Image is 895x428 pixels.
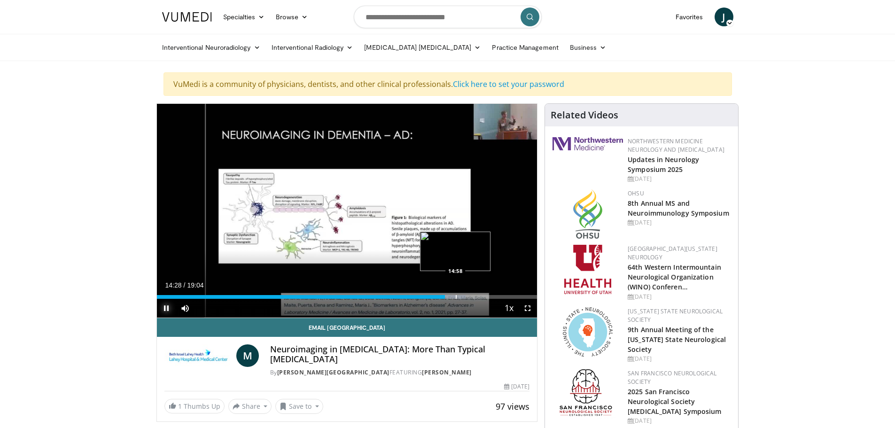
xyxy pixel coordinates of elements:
a: Interventional Neuroradiology [156,38,266,57]
div: Progress Bar [157,295,537,299]
img: da959c7f-65a6-4fcf-a939-c8c702e0a770.png.150x105_q85_autocrop_double_scale_upscale_version-0.2.png [573,189,602,239]
a: Click here to set your password [453,79,564,89]
a: M [236,344,259,367]
a: OHSU [628,189,644,197]
img: 71a8b48c-8850-4916-bbdd-e2f3ccf11ef9.png.150x105_q85_autocrop_double_scale_upscale_version-0.2.png [563,307,613,357]
a: J [715,8,733,26]
img: 2a462fb6-9365-492a-ac79-3166a6f924d8.png.150x105_q85_autocrop_double_scale_upscale_version-0.2.jpg [553,137,623,150]
div: [DATE] [628,175,731,183]
img: f6362829-b0a3-407d-a044-59546adfd345.png.150x105_q85_autocrop_double_scale_upscale_version-0.2.png [564,245,611,294]
div: By FEATURING [270,368,529,377]
h4: Related Videos [551,109,618,121]
div: [DATE] [628,417,731,425]
button: Share [228,399,272,414]
button: Playback Rate [499,299,518,318]
video-js: Video Player [157,104,537,318]
button: Save to [275,399,323,414]
span: 19:04 [187,281,203,289]
a: [PERSON_NAME][GEOGRAPHIC_DATA] [277,368,389,376]
a: Email [GEOGRAPHIC_DATA] [157,318,537,337]
a: 1 Thumbs Up [164,399,225,413]
div: VuMedi is a community of physicians, dentists, and other clinical professionals. [163,72,732,96]
a: Updates in Neurology Symposium 2025 [628,155,699,174]
img: Lahey Hospital & Medical Center [164,344,233,367]
button: Fullscreen [518,299,537,318]
a: [PERSON_NAME] [422,368,472,376]
a: San Francisco Neurological Society [628,369,716,386]
a: 2025 San Francisco Neurological Society [MEDICAL_DATA] Symposium [628,387,721,416]
img: ad8adf1f-d405-434e-aebe-ebf7635c9b5d.png.150x105_q85_autocrop_double_scale_upscale_version-0.2.png [560,369,616,419]
input: Search topics, interventions [354,6,542,28]
img: image.jpeg [420,232,490,271]
div: [DATE] [628,293,731,301]
a: 64th Western Intermountain Neurological Organization (WINO) Conferen… [628,263,721,291]
a: 9th Annual Meeting of the [US_STATE] State Neurological Society [628,325,726,354]
a: Northwestern Medicine Neurology and [MEDICAL_DATA] [628,137,724,154]
div: [DATE] [628,218,731,227]
a: 8th Annual MS and Neuroimmunology Symposium [628,199,729,218]
span: 1 [178,402,182,411]
a: [MEDICAL_DATA] [MEDICAL_DATA] [358,38,486,57]
a: Favorites [670,8,709,26]
button: Mute [176,299,195,318]
a: Business [564,38,612,57]
button: Pause [157,299,176,318]
a: Specialties [218,8,271,26]
span: / [184,281,186,289]
div: [DATE] [628,355,731,363]
a: [GEOGRAPHIC_DATA][US_STATE] Neurology [628,245,717,261]
img: VuMedi Logo [162,12,212,22]
a: [US_STATE] State Neurological Society [628,307,723,324]
span: 14:28 [165,281,182,289]
div: [DATE] [504,382,529,391]
a: Interventional Radiology [266,38,359,57]
h4: Neuroimaging in [MEDICAL_DATA]: More Than Typical [MEDICAL_DATA] [270,344,529,365]
a: Practice Management [486,38,564,57]
span: 97 views [496,401,529,412]
a: Browse [270,8,313,26]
